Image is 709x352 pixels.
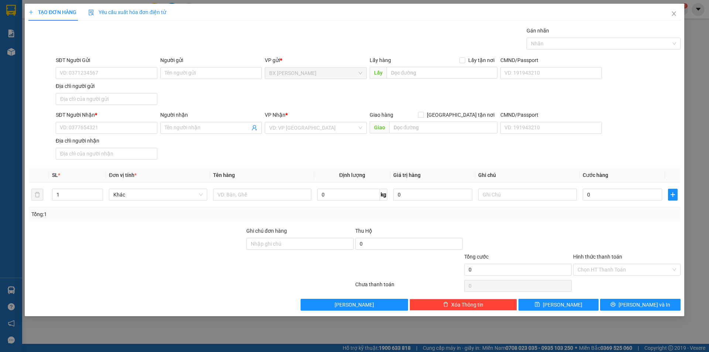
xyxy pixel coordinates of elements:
[56,111,157,119] div: SĐT Người Nhận
[583,172,608,178] span: Cước hàng
[265,112,286,118] span: VP Nhận
[160,56,262,64] div: Người gửi
[213,172,235,178] span: Tên hàng
[265,56,367,64] div: VP gửi
[500,111,602,119] div: CMND/Passport
[270,68,362,79] span: BX Cao Lãnh
[28,9,76,15] span: TẠO ĐƠN HÀNG
[339,172,366,178] span: Định lượng
[543,301,583,309] span: [PERSON_NAME]
[668,192,677,198] span: plus
[464,254,489,260] span: Tổng cước
[479,189,577,201] input: Ghi Chú
[500,56,602,64] div: CMND/Passport
[370,122,389,133] span: Giao
[573,254,622,260] label: Hình thức thanh toán
[476,168,580,182] th: Ghi chú
[28,10,34,15] span: plus
[451,301,483,309] span: Xóa Thông tin
[246,238,354,250] input: Ghi chú đơn hàng
[56,82,157,90] div: Địa chỉ người gửi
[52,172,58,178] span: SL
[380,189,387,201] span: kg
[389,122,497,133] input: Dọc đường
[213,189,311,201] input: VD: Bàn, Ghế
[301,299,408,311] button: [PERSON_NAME]
[354,280,463,293] div: Chưa thanh toán
[527,28,549,34] label: Gán nhãn
[664,4,684,24] button: Close
[252,125,258,131] span: user-add
[246,228,287,234] label: Ghi chú đơn hàng
[518,299,599,311] button: save[PERSON_NAME]
[393,172,421,178] span: Giá trị hàng
[56,137,157,145] div: Địa chỉ người nhận
[56,93,157,105] input: Địa chỉ của người gửi
[56,148,157,160] input: Địa chỉ của người nhận
[600,299,681,311] button: printer[PERSON_NAME] và In
[355,228,372,234] span: Thu Hộ
[387,67,497,79] input: Dọc đường
[410,299,517,311] button: deleteXóa Thông tin
[113,189,203,200] span: Khác
[535,302,540,308] span: save
[56,56,157,64] div: SĐT Người Gửi
[335,301,374,309] span: [PERSON_NAME]
[370,57,391,63] span: Lấy hàng
[393,189,473,201] input: 0
[109,172,137,178] span: Đơn vị tính
[31,189,43,201] button: delete
[370,112,393,118] span: Giao hàng
[610,302,616,308] span: printer
[619,301,670,309] span: [PERSON_NAME] và In
[465,56,497,64] span: Lấy tận nơi
[443,302,448,308] span: delete
[370,67,387,79] span: Lấy
[424,111,497,119] span: [GEOGRAPHIC_DATA] tận nơi
[668,189,678,201] button: plus
[671,11,677,17] span: close
[88,9,166,15] span: Yêu cầu xuất hóa đơn điện tử
[160,111,262,119] div: Người nhận
[88,10,94,16] img: icon
[31,210,274,218] div: Tổng: 1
